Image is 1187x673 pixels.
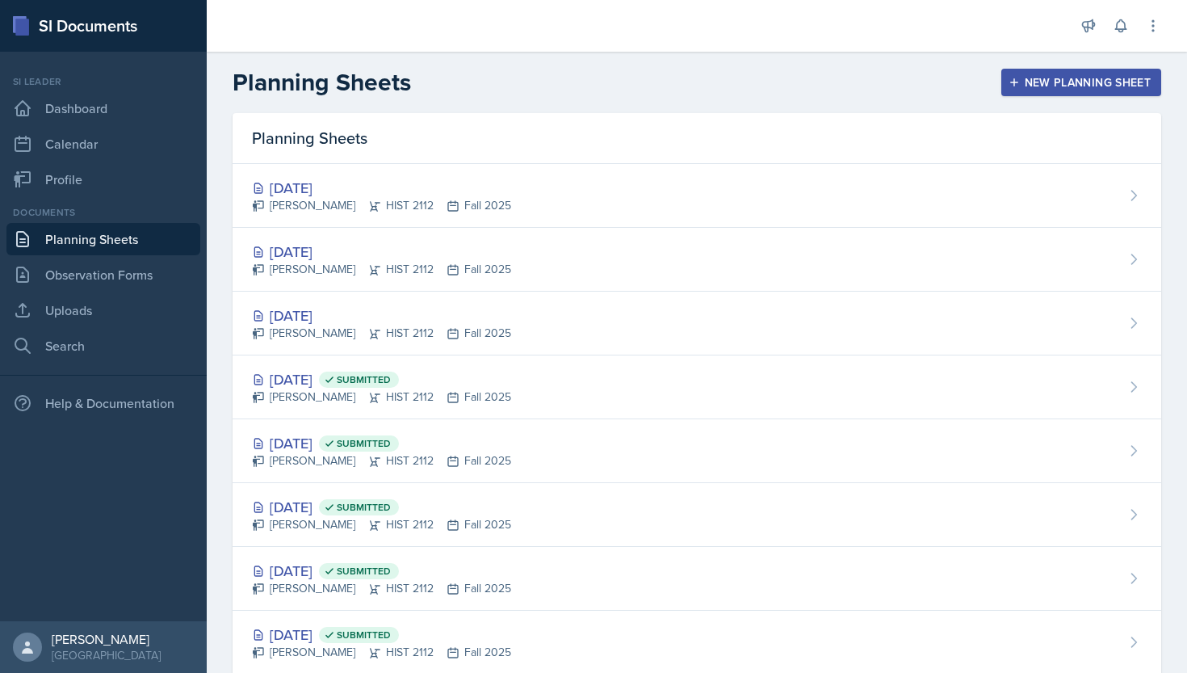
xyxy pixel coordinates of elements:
[6,128,200,160] a: Calendar
[233,292,1161,355] a: [DATE] [PERSON_NAME]HIST 2112Fall 2025
[1012,76,1151,89] div: New Planning Sheet
[337,501,391,514] span: Submitted
[1001,69,1161,96] button: New Planning Sheet
[337,565,391,578] span: Submitted
[252,325,511,342] div: [PERSON_NAME] HIST 2112 Fall 2025
[52,631,161,647] div: [PERSON_NAME]
[337,373,391,386] span: Submitted
[252,305,511,326] div: [DATE]
[337,629,391,641] span: Submitted
[233,228,1161,292] a: [DATE] [PERSON_NAME]HIST 2112Fall 2025
[252,261,511,278] div: [PERSON_NAME] HIST 2112 Fall 2025
[233,68,411,97] h2: Planning Sheets
[6,330,200,362] a: Search
[252,452,511,469] div: [PERSON_NAME] HIST 2112 Fall 2025
[252,496,511,518] div: [DATE]
[6,259,200,291] a: Observation Forms
[252,624,511,646] div: [DATE]
[337,437,391,450] span: Submitted
[6,205,200,220] div: Documents
[233,419,1161,483] a: [DATE] Submitted [PERSON_NAME]HIST 2112Fall 2025
[252,644,511,661] div: [PERSON_NAME] HIST 2112 Fall 2025
[252,368,511,390] div: [DATE]
[252,580,511,597] div: [PERSON_NAME] HIST 2112 Fall 2025
[6,74,200,89] div: Si leader
[233,483,1161,547] a: [DATE] Submitted [PERSON_NAME]HIST 2112Fall 2025
[252,177,511,199] div: [DATE]
[6,387,200,419] div: Help & Documentation
[6,163,200,196] a: Profile
[252,389,511,406] div: [PERSON_NAME] HIST 2112 Fall 2025
[252,560,511,582] div: [DATE]
[252,197,511,214] div: [PERSON_NAME] HIST 2112 Fall 2025
[6,92,200,124] a: Dashboard
[6,294,200,326] a: Uploads
[252,516,511,533] div: [PERSON_NAME] HIST 2112 Fall 2025
[233,113,1161,164] div: Planning Sheets
[233,164,1161,228] a: [DATE] [PERSON_NAME]HIST 2112Fall 2025
[233,547,1161,611] a: [DATE] Submitted [PERSON_NAME]HIST 2112Fall 2025
[52,647,161,663] div: [GEOGRAPHIC_DATA]
[252,241,511,263] div: [DATE]
[233,355,1161,419] a: [DATE] Submitted [PERSON_NAME]HIST 2112Fall 2025
[252,432,511,454] div: [DATE]
[6,223,200,255] a: Planning Sheets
